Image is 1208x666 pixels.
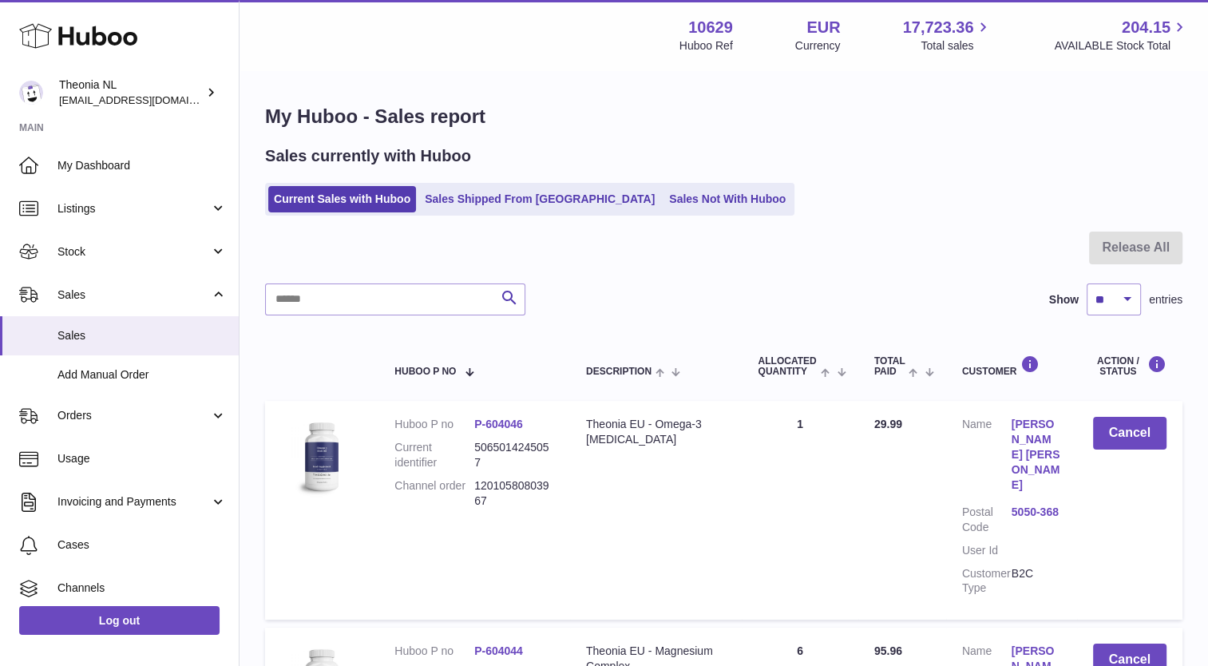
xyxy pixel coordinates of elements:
span: ALLOCATED Quantity [758,356,817,377]
img: 106291725893086.jpg [281,417,361,497]
dt: Postal Code [962,505,1012,535]
div: Huboo Ref [679,38,733,54]
span: AVAILABLE Stock Total [1054,38,1189,54]
dd: 5065014245057 [474,440,554,470]
label: Show [1049,292,1079,307]
dt: Name [962,417,1012,496]
div: Customer [962,355,1061,377]
div: Action / Status [1093,355,1167,377]
dd: B2C [1012,566,1061,597]
span: Invoicing and Payments [57,494,210,509]
dt: Customer Type [962,566,1012,597]
span: Listings [57,201,210,216]
dt: Current identifier [394,440,474,470]
a: 204.15 AVAILABLE Stock Total [1054,17,1189,54]
span: entries [1149,292,1182,307]
a: Sales Not With Huboo [663,186,791,212]
span: Sales [57,287,210,303]
span: Huboo P no [394,367,456,377]
dt: User Id [962,543,1012,558]
span: Stock [57,244,210,260]
button: Cancel [1093,417,1167,450]
span: Orders [57,408,210,423]
dt: Huboo P no [394,644,474,659]
a: 5050-368 [1012,505,1061,520]
a: Log out [19,606,220,635]
span: 204.15 [1122,17,1170,38]
div: Theonia EU - Omega-3 [MEDICAL_DATA] [586,417,727,447]
span: Add Manual Order [57,367,227,383]
span: 17,723.36 [902,17,973,38]
dt: Channel order [394,478,474,509]
span: Total paid [874,356,905,377]
dd: 12010580803967 [474,478,554,509]
span: 29.99 [874,418,902,430]
a: Sales Shipped From [GEOGRAPHIC_DATA] [419,186,660,212]
span: Description [586,367,652,377]
dt: Huboo P no [394,417,474,432]
a: Current Sales with Huboo [268,186,416,212]
a: P-604046 [474,418,523,430]
h1: My Huboo - Sales report [265,104,1182,129]
span: [EMAIL_ADDRESS][DOMAIN_NAME] [59,93,235,106]
span: Sales [57,328,227,343]
span: My Dashboard [57,158,227,173]
a: P-604044 [474,644,523,657]
span: Channels [57,581,227,596]
a: 17,723.36 Total sales [902,17,992,54]
div: Currency [795,38,841,54]
span: Usage [57,451,227,466]
a: [PERSON_NAME] [PERSON_NAME] [1012,417,1061,492]
td: 1 [742,401,857,620]
strong: EUR [806,17,840,38]
div: Theonia NL [59,77,203,108]
strong: 10629 [688,17,733,38]
h2: Sales currently with Huboo [265,145,471,167]
span: Cases [57,537,227,553]
img: info@wholesomegoods.eu [19,81,43,105]
span: 95.96 [874,644,902,657]
span: Total sales [921,38,992,54]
